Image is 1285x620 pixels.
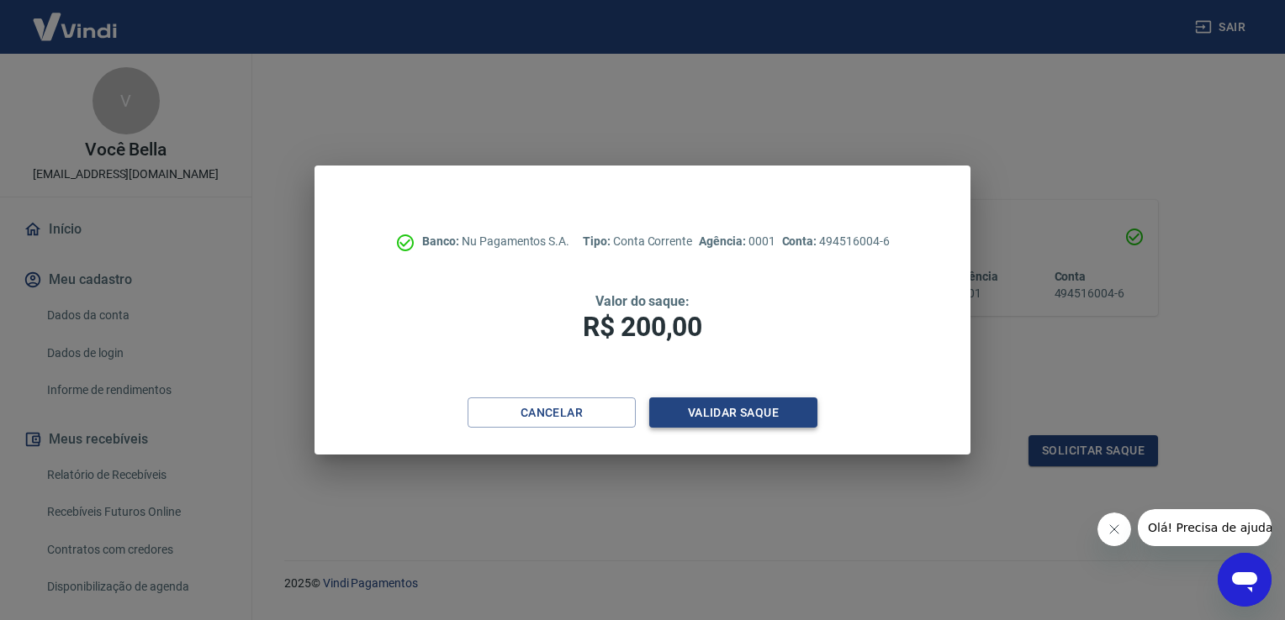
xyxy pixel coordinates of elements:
[583,233,692,250] p: Conta Corrente
[583,311,702,343] span: R$ 200,00
[10,12,141,25] span: Olá! Precisa de ajuda?
[699,233,775,250] p: 0001
[583,234,613,248] span: Tipo:
[468,397,636,428] button: Cancelar
[422,233,569,250] p: Nu Pagamentos S.A.
[699,234,748,248] span: Agência:
[782,234,820,248] span: Conta:
[1138,509,1272,546] iframe: Mensagem da empresa
[422,234,462,248] span: Banco:
[595,293,690,309] span: Valor do saque:
[649,397,817,428] button: Validar saque
[782,233,890,250] p: 494516004-6
[1218,553,1272,607] iframe: Botão para abrir a janela de mensagens
[1097,512,1131,546] iframe: Fechar mensagem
